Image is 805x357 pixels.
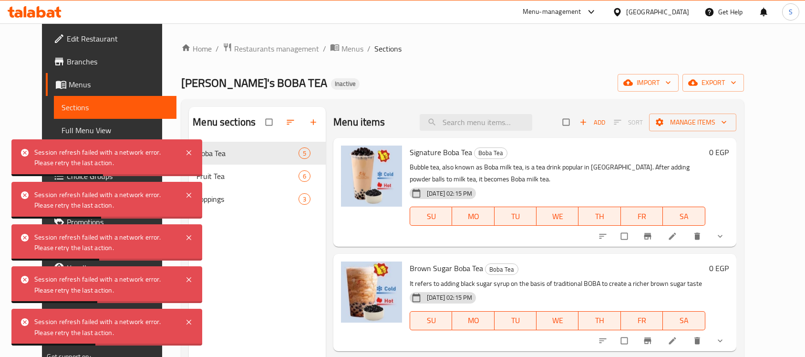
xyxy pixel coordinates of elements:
[67,308,169,319] span: Grocery Checklist
[410,145,472,159] span: Signature Boba Tea
[557,113,577,131] span: Select section
[34,274,175,295] div: Session refresh failed with a network error. Please retry the last action.
[577,115,608,130] button: Add
[323,43,326,54] li: /
[495,311,537,330] button: TU
[299,172,310,181] span: 6
[578,311,620,330] button: TH
[663,207,705,226] button: SA
[615,227,635,245] span: Select to update
[46,210,176,233] a: Promotions
[333,115,385,129] h2: Menu items
[687,330,710,351] button: delete
[456,314,490,327] span: MO
[410,311,452,330] button: SU
[615,332,635,350] span: Select to update
[663,311,705,330] button: SA
[637,330,660,351] button: Branch-specific-item
[46,27,176,50] a: Edit Restaurant
[181,42,743,55] nav: breadcrumb
[62,102,169,113] span: Sections
[414,314,448,327] span: SU
[34,189,175,211] div: Session refresh failed with a network error. Please retry the last action.
[46,50,176,73] a: Branches
[715,336,725,346] svg: Show Choices
[54,96,176,119] a: Sections
[668,336,679,346] a: Edit menu item
[374,43,402,54] span: Sections
[410,278,705,290] p: It refers to adding black sugar syrup on the basis of traditional BOBA to create a richer brown s...
[423,189,476,198] span: [DATE] 02:15 PM
[341,262,402,323] img: Brown Sugar Boba Tea
[367,43,371,54] li: /
[410,207,452,226] button: SU
[299,193,310,205] div: items
[621,311,663,330] button: FR
[196,170,299,182] span: Fruit Tea
[196,147,299,159] span: Boba Tea
[216,43,219,54] li: /
[687,226,710,247] button: delete
[667,314,701,327] span: SA
[299,170,310,182] div: items
[498,314,533,327] span: TU
[637,226,660,247] button: Branch-specific-item
[578,207,620,226] button: TH
[495,207,537,226] button: TU
[299,195,310,204] span: 3
[709,146,729,159] h6: 0 EGP
[657,116,729,128] span: Manage items
[540,210,575,223] span: WE
[626,7,689,17] div: [GEOGRAPHIC_DATA]
[618,74,679,92] button: import
[67,262,169,273] span: Upsell
[181,43,212,54] a: Home
[649,114,736,131] button: Manage items
[67,170,169,182] span: Choice Groups
[196,193,299,205] span: Toppings
[299,149,310,158] span: 5
[234,43,319,54] span: Restaurants management
[485,263,518,275] div: Boba Tea
[474,147,507,159] div: Boba Tea
[303,112,326,133] button: Add section
[67,216,169,228] span: Promotions
[341,146,402,207] img: Signature Boba Tea
[537,311,578,330] button: WE
[456,210,490,223] span: MO
[498,210,533,223] span: TU
[193,115,256,129] h2: Menu sections
[621,207,663,226] button: FR
[485,264,518,275] span: Boba Tea
[189,188,326,210] div: Toppings3
[452,311,494,330] button: MO
[330,42,363,55] a: Menus
[667,210,701,223] span: SA
[592,226,615,247] button: sort-choices
[577,115,608,130] span: Add item
[540,314,575,327] span: WE
[34,232,175,253] div: Session refresh failed with a network error. Please retry the last action.
[608,115,649,130] span: Select section first
[592,330,615,351] button: sort-choices
[690,77,736,89] span: export
[537,207,578,226] button: WE
[331,78,360,90] div: Inactive
[668,231,679,241] a: Edit menu item
[223,42,319,55] a: Restaurants management
[579,117,605,128] span: Add
[582,314,617,327] span: TH
[582,210,617,223] span: TH
[410,161,705,185] p: Bubble tea, also known as Boba milk tea, is a tea drink popular in [GEOGRAPHIC_DATA]. After addin...
[710,226,733,247] button: show more
[62,125,169,136] span: Full Menu View
[625,210,659,223] span: FR
[46,165,176,188] a: Choice Groups
[523,6,581,18] div: Menu-management
[67,56,169,67] span: Branches
[189,165,326,188] div: Fruit Tea6
[280,112,303,133] span: Sort sections
[46,73,176,96] a: Menus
